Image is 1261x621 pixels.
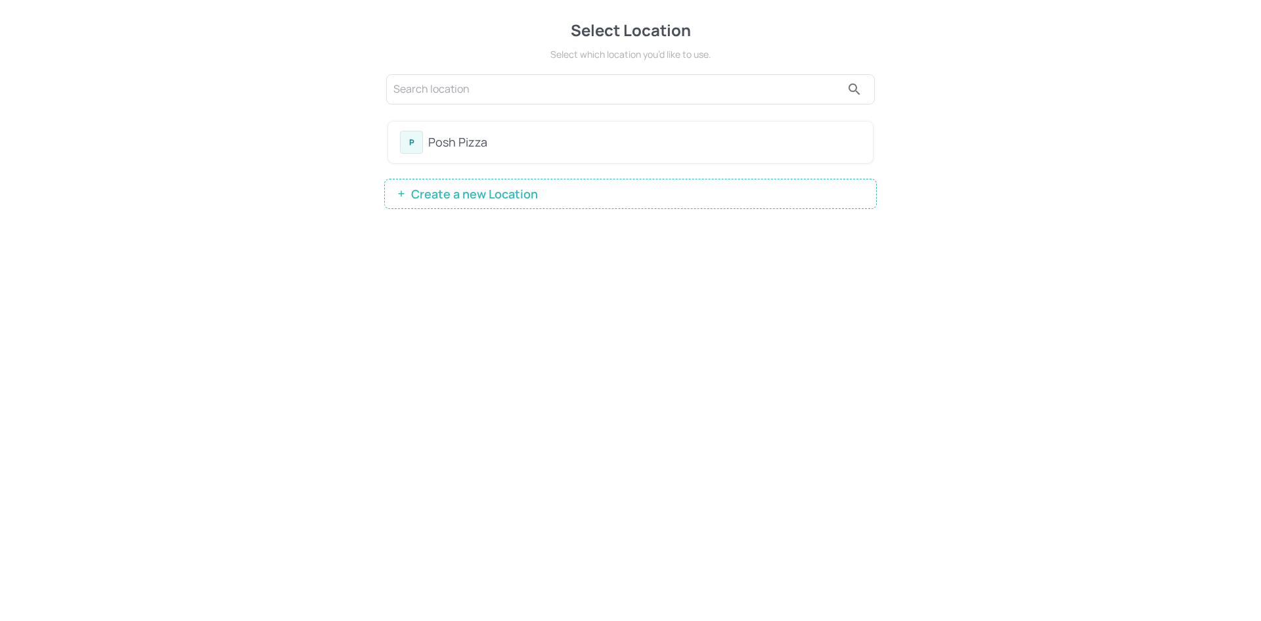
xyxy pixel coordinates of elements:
button: Create a new Location [384,179,877,209]
div: Posh Pizza [428,133,861,151]
button: search [841,76,868,103]
div: Select which location you’d like to use. [384,47,877,61]
div: Select Location [384,18,877,42]
div: P [400,131,423,154]
input: Search location [393,79,841,100]
span: Create a new Location [405,187,544,200]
